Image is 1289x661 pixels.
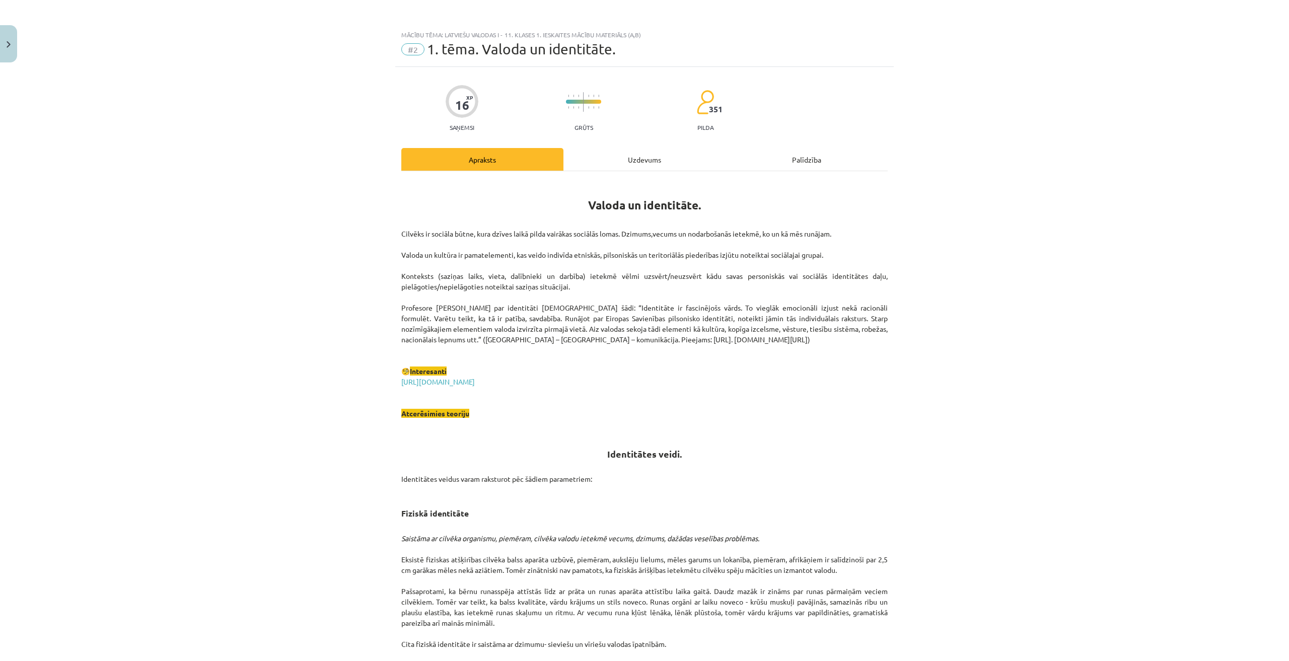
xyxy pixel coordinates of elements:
[7,41,11,48] img: icon-close-lesson-0947bae3869378f0d4975bcd49f059093ad1ed9edebbc8119c70593378902aed.svg
[563,148,726,171] div: Uzdevums
[583,92,584,112] img: icon-long-line-d9ea69661e0d244f92f715978eff75569469978d946b2353a9bb055b3ed8787d.svg
[575,124,593,131] p: Grūts
[427,41,616,57] span: 1. tēma. Valoda un identitāte.
[578,106,579,109] img: icon-short-line-57e1e144782c952c97e751825c79c345078a6d821885a25fce030b3d8c18986b.svg
[696,90,714,115] img: students-c634bb4e5e11cddfef0936a35e636f08e4e9abd3cc4e673bd6f9a4125e45ecb1.svg
[578,95,579,97] img: icon-short-line-57e1e144782c952c97e751825c79c345078a6d821885a25fce030b3d8c18986b.svg
[568,95,569,97] img: icon-short-line-57e1e144782c952c97e751825c79c345078a6d821885a25fce030b3d8c18986b.svg
[726,148,888,171] div: Palīdzība
[401,43,424,55] span: #2
[455,98,469,112] div: 16
[607,448,682,460] strong: Identitātes veidi.
[401,463,888,495] p: Identitātes veidus varam raksturot pēc šādiem parametriem:
[573,95,574,97] img: icon-short-line-57e1e144782c952c97e751825c79c345078a6d821885a25fce030b3d8c18986b.svg
[588,95,589,97] img: icon-short-line-57e1e144782c952c97e751825c79c345078a6d821885a25fce030b3d8c18986b.svg
[598,95,599,97] img: icon-short-line-57e1e144782c952c97e751825c79c345078a6d821885a25fce030b3d8c18986b.svg
[401,31,888,38] div: Mācību tēma: Latviešu valodas i - 11. klases 1. ieskaites mācību materiāls (a,b)
[593,106,594,109] img: icon-short-line-57e1e144782c952c97e751825c79c345078a6d821885a25fce030b3d8c18986b.svg
[598,106,599,109] img: icon-short-line-57e1e144782c952c97e751825c79c345078a6d821885a25fce030b3d8c18986b.svg
[593,95,594,97] img: icon-short-line-57e1e144782c952c97e751825c79c345078a6d821885a25fce030b3d8c18986b.svg
[466,95,473,100] span: XP
[697,124,713,131] p: pilda
[401,229,888,419] p: Cilvēks ir sociāla būtne, kura dzīves laikā pilda vairākas sociālās lomas. Dzimums,vecums un noda...
[401,534,759,543] em: Saistāma ar cilvēka organismu, piemēram, cilvēka valodu ietekmē vecums, dzimums, dažādas veselība...
[401,409,469,418] span: Atcerēsimies teoriju
[588,106,589,109] img: icon-short-line-57e1e144782c952c97e751825c79c345078a6d821885a25fce030b3d8c18986b.svg
[446,124,478,131] p: Saņemsi
[410,366,447,376] span: Interesanti
[588,198,701,212] b: Valoda un identitāte.
[709,105,723,114] span: 351
[401,508,469,519] strong: Fiziskā identitāte
[401,148,563,171] div: Apraksts
[573,106,574,109] img: icon-short-line-57e1e144782c952c97e751825c79c345078a6d821885a25fce030b3d8c18986b.svg
[401,377,475,386] a: [URL][DOMAIN_NAME]
[568,106,569,109] img: icon-short-line-57e1e144782c952c97e751825c79c345078a6d821885a25fce030b3d8c18986b.svg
